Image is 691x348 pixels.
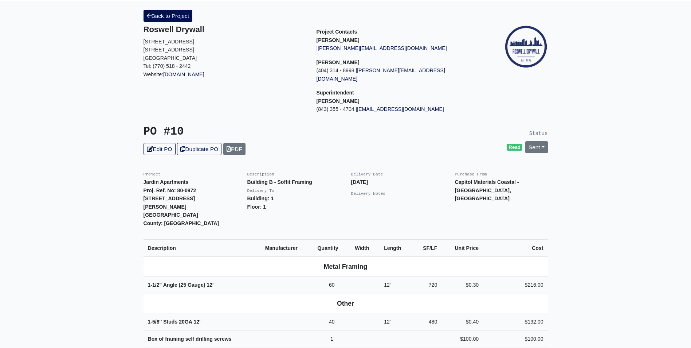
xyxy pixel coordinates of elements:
h3: PO #10 [144,125,340,139]
strong: Box of framing self drilling screws [148,336,232,342]
th: Width [350,239,380,257]
b: Metal Framing [324,263,367,270]
span: Superintendent [317,90,354,96]
td: 40 [313,313,350,330]
th: Length [380,239,412,257]
p: (843) 355 - 4704 | [317,105,479,113]
p: Tel: (770) 518 - 2442 [144,62,306,70]
strong: Building B - Soffit Framing [247,179,312,185]
th: Manufacturer [261,239,313,257]
td: $0.30 [441,277,483,294]
strong: [PERSON_NAME] [317,98,360,104]
td: 60 [313,277,350,294]
a: [EMAIL_ADDRESS][DOMAIN_NAME] [357,106,444,112]
p: Capitol Materials Coastal - [GEOGRAPHIC_DATA], [GEOGRAPHIC_DATA] [455,178,548,203]
strong: Building: 1 [247,196,274,201]
td: $216.00 [483,277,547,294]
span: 12' [193,319,200,325]
p: [STREET_ADDRESS] [144,46,306,54]
p: [GEOGRAPHIC_DATA] [144,54,306,62]
a: Edit PO [144,143,176,155]
a: PDF [223,143,246,155]
p: [STREET_ADDRESS] [144,38,306,46]
b: Other [337,300,354,307]
td: $0.40 [441,313,483,330]
strong: [GEOGRAPHIC_DATA] [144,212,198,218]
a: [DOMAIN_NAME] [163,71,204,77]
span: Project Contacts [317,29,357,35]
div: Website: [144,25,306,78]
a: Back to Project [144,10,193,22]
a: [PERSON_NAME][EMAIL_ADDRESS][DOMAIN_NAME] [318,45,447,51]
th: SF/LF [412,239,441,257]
small: Delivery Date [351,172,383,177]
th: Cost [483,239,547,257]
td: $100.00 [483,330,547,348]
th: Quantity [313,239,350,257]
span: 12' [384,319,390,325]
small: Description [247,172,274,177]
strong: [DATE] [351,179,368,185]
a: Sent [525,141,548,153]
h5: Roswell Drywall [144,25,306,34]
strong: [PERSON_NAME] [317,59,360,65]
strong: [STREET_ADDRESS][PERSON_NAME] [144,196,195,210]
strong: County: [GEOGRAPHIC_DATA] [144,220,219,226]
th: Unit Price [441,239,483,257]
td: 480 [412,313,441,330]
strong: Floor: 1 [247,204,266,210]
th: Description [144,239,261,257]
small: Purchase From [455,172,487,177]
a: [PERSON_NAME][EMAIL_ADDRESS][DOMAIN_NAME] [317,67,445,82]
td: 1 [313,330,350,348]
small: Delivery To [247,189,274,193]
span: 12' [384,282,390,288]
small: Status [529,131,548,136]
td: $100.00 [441,330,483,348]
strong: 1-1/2" Angle (25 Gauge) [148,282,214,288]
span: Read [507,144,522,151]
small: Project [144,172,161,177]
small: Delivery Notes [351,192,386,196]
p: (404) 314 - 8998 | [317,66,479,83]
td: $192.00 [483,313,547,330]
strong: Proj. Ref. No: 80-0972 [144,187,196,193]
strong: Jardin Apartments [144,179,189,185]
a: Duplicate PO [177,143,221,155]
strong: [PERSON_NAME] [317,37,360,43]
span: 12' [207,282,213,288]
p: | [317,44,479,53]
td: 720 [412,277,441,294]
strong: 1-5/8'' Studs 20GA [148,319,201,325]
